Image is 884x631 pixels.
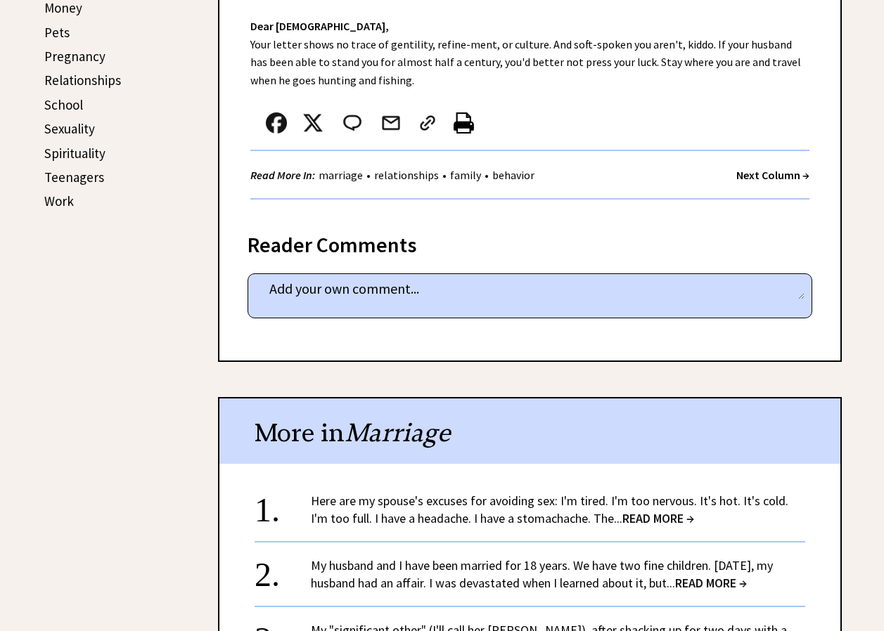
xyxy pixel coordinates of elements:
[345,417,450,448] span: Marriage
[44,96,83,113] a: School
[380,112,402,134] img: mail.png
[44,145,105,162] a: Spirituality
[44,169,104,186] a: Teenagers
[454,112,474,134] img: printer%20icon.png
[622,510,694,526] span: READ MORE →
[736,168,809,182] a: Next Column →
[255,492,311,518] div: 1.
[311,557,773,591] a: My husband and I have been married for 18 years. We have two fine children. [DATE], my husband ha...
[302,112,324,134] img: x_small.png
[44,72,121,89] a: Relationships
[250,19,389,33] strong: Dear [DEMOGRAPHIC_DATA],
[447,168,485,182] a: family
[44,193,74,209] a: Work
[417,112,438,134] img: link_02.png
[250,167,538,184] div: • • •
[255,557,311,583] div: 2.
[315,168,366,182] a: marriage
[250,168,315,182] strong: Read More In:
[44,24,70,41] a: Pets
[219,398,840,464] div: More in
[311,493,788,526] a: Here are my spouse's excuses for avoiding sex: I'm tired. I'm too nervous. It's hot. It's cold. I...
[675,575,747,591] span: READ MORE →
[489,168,538,182] a: behavior
[266,112,287,134] img: facebook.png
[340,112,364,134] img: message_round%202.png
[371,168,442,182] a: relationships
[44,120,95,137] a: Sexuality
[44,48,105,65] a: Pregnancy
[248,230,812,252] div: Reader Comments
